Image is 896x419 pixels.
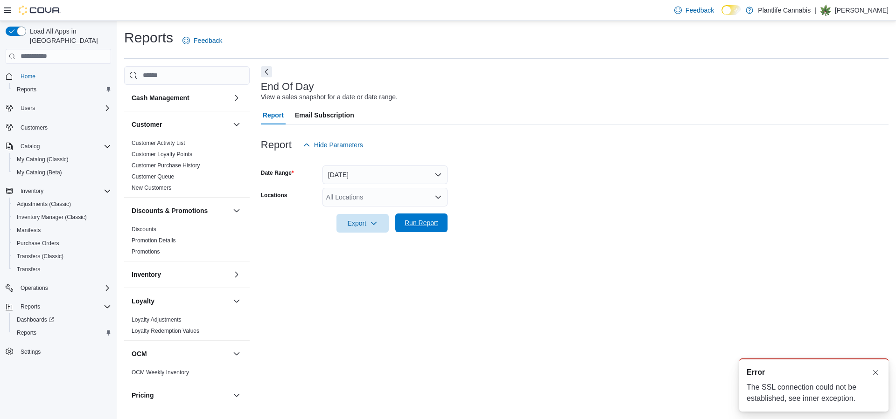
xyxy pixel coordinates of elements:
button: Inventory [231,269,242,280]
span: Purchase Orders [13,238,111,249]
a: Settings [17,346,44,357]
span: Error [747,367,765,378]
button: Cash Management [231,92,242,103]
span: Settings [21,348,41,356]
span: Manifests [13,225,111,236]
a: Transfers [13,264,44,275]
span: Transfers (Classic) [17,253,63,260]
span: Dashboards [17,316,54,323]
label: Date Range [261,169,294,177]
a: Customers [17,122,51,133]
button: Export [336,214,389,233]
a: Loyalty Adjustments [132,316,182,323]
span: Loyalty Adjustments [132,316,182,323]
a: My Catalog (Classic) [13,154,72,165]
a: Discounts [132,226,156,233]
span: Inventory [17,185,111,197]
span: Settings [17,346,111,357]
a: Dashboards [9,313,115,326]
div: View a sales snapshot for a date or date range. [261,92,398,102]
button: Inventory [132,270,229,279]
button: My Catalog (Beta) [9,166,115,179]
a: OCM Weekly Inventory [132,369,189,376]
button: Next [261,66,272,77]
span: My Catalog (Beta) [17,169,62,176]
a: Feedback [179,31,226,50]
button: Inventory [2,185,115,198]
button: Reports [2,300,115,313]
span: Purchase Orders [17,240,59,247]
div: Discounts & Promotions [124,224,250,261]
a: Transfers (Classic) [13,251,67,262]
span: Inventory [21,187,43,195]
a: Customer Loyalty Points [132,151,192,158]
button: Open list of options [434,193,442,201]
div: Customer [124,137,250,197]
span: Inventory Manager (Classic) [17,213,87,221]
button: Catalog [17,141,43,152]
button: OCM [132,349,229,358]
a: Purchase Orders [13,238,63,249]
a: Promotions [132,248,160,255]
span: Reports [13,84,111,95]
button: Operations [2,282,115,295]
a: Feedback [671,1,718,20]
button: Manifests [9,224,115,237]
span: Promotions [132,248,160,255]
button: Purchase Orders [9,237,115,250]
span: Manifests [17,227,41,234]
h3: End Of Day [261,81,314,92]
span: Operations [17,282,111,294]
button: Dismiss toast [870,367,881,378]
button: Transfers (Classic) [9,250,115,263]
button: Customers [2,120,115,134]
span: Home [21,73,35,80]
span: Customers [17,121,111,133]
div: Notification [747,367,881,378]
button: Pricing [132,391,229,400]
a: Reports [13,327,40,338]
button: Users [2,102,115,115]
p: Plantlife Cannabis [758,5,811,16]
span: Transfers (Classic) [13,251,111,262]
span: Customers [21,124,48,131]
span: Dashboards [13,314,111,325]
label: Locations [261,192,287,199]
div: OCM [124,367,250,382]
a: Reports [13,84,40,95]
span: Home [17,70,111,82]
span: Adjustments (Classic) [13,199,111,210]
h1: Reports [124,28,173,47]
a: Home [17,71,39,82]
button: Users [17,103,39,114]
h3: OCM [132,349,147,358]
p: [PERSON_NAME] [835,5,889,16]
span: Customer Queue [132,173,174,180]
button: Inventory Manager (Classic) [9,211,115,224]
a: Inventory Manager (Classic) [13,212,91,223]
span: Export [342,214,383,233]
button: Operations [17,282,52,294]
h3: Pricing [132,391,154,400]
button: OCM [231,348,242,359]
h3: Discounts & Promotions [132,206,208,215]
h3: Cash Management [132,93,189,103]
a: Promotion Details [132,237,176,244]
span: Load All Apps in [GEOGRAPHIC_DATA] [26,27,111,45]
span: Catalog [21,143,40,150]
button: Loyalty [132,296,229,306]
div: The SSL connection could not be established, see inner exception. [747,382,881,404]
button: Reports [17,301,44,312]
p: | [814,5,816,16]
span: Customer Activity List [132,139,185,147]
button: Reports [9,83,115,96]
div: Loyalty [124,314,250,340]
button: My Catalog (Classic) [9,153,115,166]
img: Cova [19,6,61,15]
button: Settings [2,345,115,358]
a: Customer Queue [132,173,174,180]
span: Reports [13,327,111,338]
span: Feedback [194,36,222,45]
